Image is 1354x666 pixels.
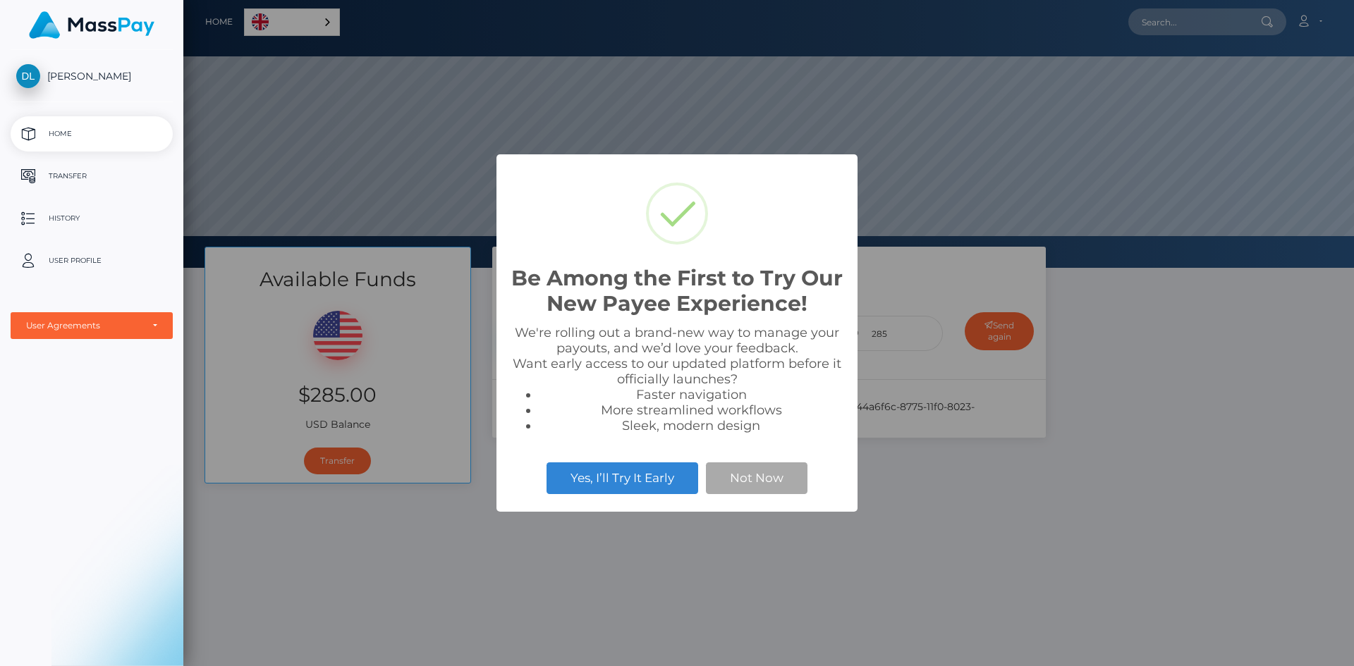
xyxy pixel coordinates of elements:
div: User Agreements [26,320,142,331]
button: Yes, I’ll Try It Early [547,462,698,493]
p: User Profile [16,250,167,271]
h2: Be Among the First to Try Our New Payee Experience! [511,266,843,316]
p: History [16,208,167,229]
p: Home [16,123,167,144]
button: User Agreements [11,312,173,339]
li: Sleek, modern design [539,418,843,433]
img: MassPay [29,11,154,39]
li: More streamlined workflows [539,402,843,418]
span: [PERSON_NAME] [11,70,173,82]
button: Not Now [706,462,807,493]
p: Transfer [16,166,167,187]
li: Faster navigation [539,387,843,402]
div: We're rolling out a brand-new way to manage your payouts, and we’d love your feedback. Want early... [511,325,843,433]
